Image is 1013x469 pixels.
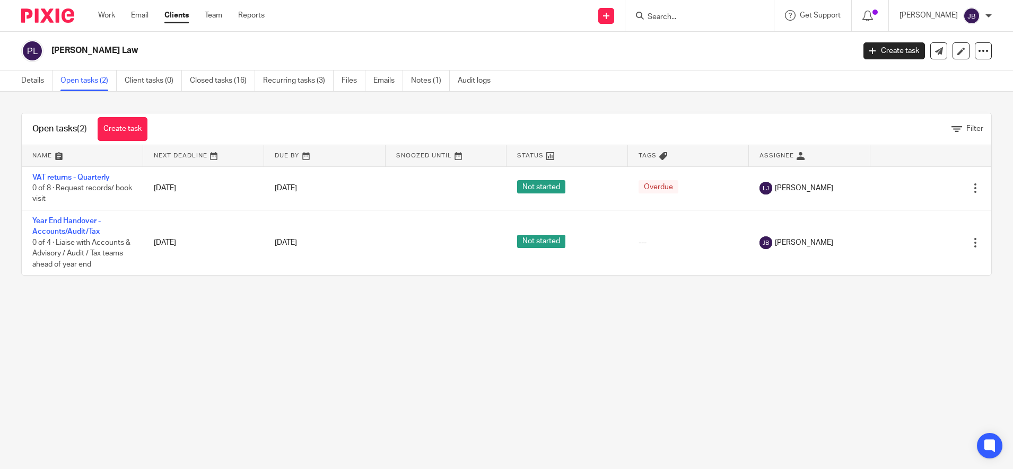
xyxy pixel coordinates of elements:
span: 0 of 8 · Request records/ book visit [32,184,132,203]
div: --- [639,237,739,248]
a: Create task [863,42,925,59]
a: Clients [164,10,189,21]
a: Work [98,10,115,21]
span: Not started [517,180,565,193]
img: svg%3E [759,236,772,249]
a: Email [131,10,149,21]
a: Notes (1) [411,70,450,91]
img: Pixie [21,8,74,23]
img: svg%3E [21,40,43,62]
span: Snoozed Until [396,153,452,158]
a: Closed tasks (16) [190,70,255,91]
span: Not started [517,235,565,248]
img: svg%3E [963,7,980,24]
a: Year End Handover - Accounts/Audit/Tax [32,217,101,235]
span: 0 of 4 · Liaise with Accounts & Advisory / Audit / Tax teams ahead of year end [32,239,130,268]
span: Status [517,153,544,158]
a: Audit logs [458,70,499,91]
span: Overdue [639,180,678,193]
span: Get Support [800,12,841,19]
img: svg%3E [759,182,772,194]
h1: Open tasks [32,123,87,135]
span: Filter [966,125,983,132]
a: Open tasks (2) [60,70,117,91]
a: Create task [98,117,147,141]
h2: [PERSON_NAME] Law [51,45,688,56]
td: [DATE] [143,210,265,275]
a: Files [342,70,365,91]
span: [PERSON_NAME] [775,237,833,248]
span: Tags [639,153,657,158]
input: Search [647,13,742,22]
a: Recurring tasks (3) [263,70,334,91]
a: Emails [373,70,403,91]
span: [DATE] [275,184,297,192]
a: Details [21,70,53,91]
p: [PERSON_NAME] [900,10,958,21]
a: Team [205,10,222,21]
span: (2) [77,125,87,133]
td: [DATE] [143,166,265,210]
a: VAT returns - Quarterly [32,174,110,181]
span: [PERSON_NAME] [775,183,833,193]
a: Reports [238,10,265,21]
span: [DATE] [275,239,297,246]
a: Client tasks (0) [125,70,182,91]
